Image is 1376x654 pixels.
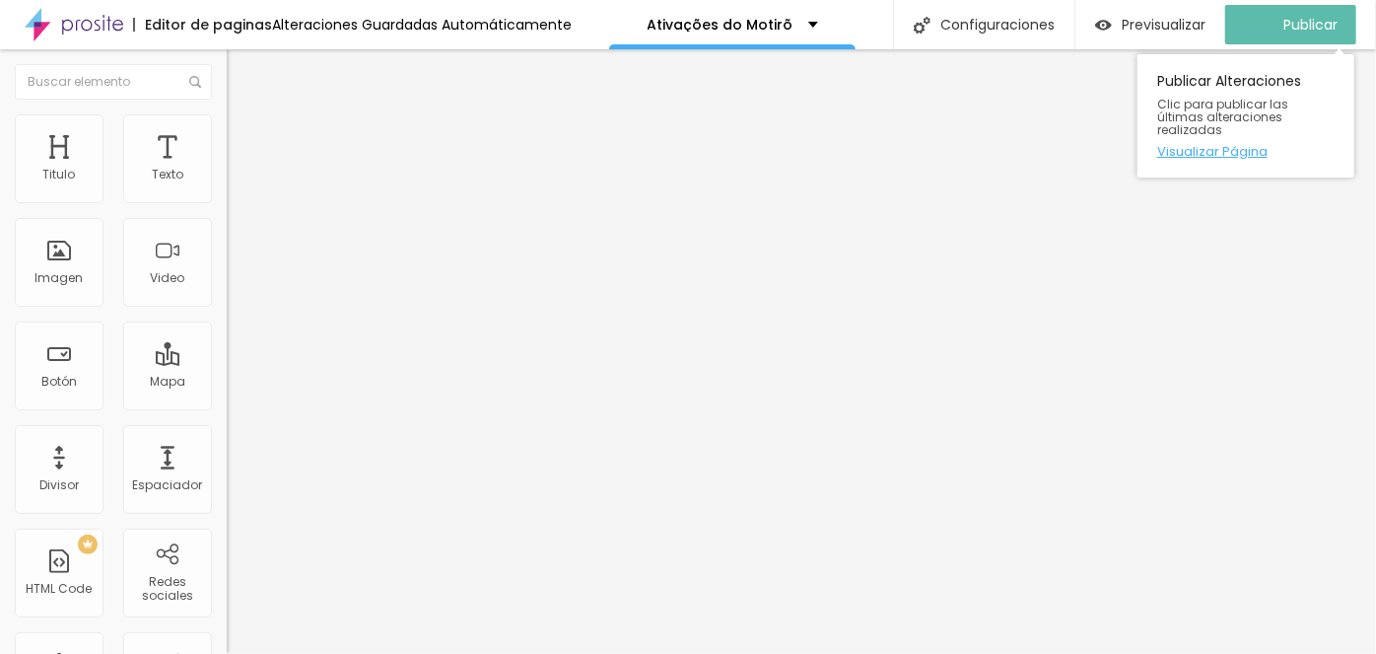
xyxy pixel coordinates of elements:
span: Previsualizar [1122,17,1205,33]
div: Alteraciones Guardadas Automáticamente [272,18,572,32]
iframe: Editor [227,49,1376,654]
div: Mapa [150,375,185,389]
button: Publicar [1225,5,1356,44]
div: Publicar Alteraciones [1137,54,1354,178]
input: Buscar elemento [15,64,212,100]
div: Texto [152,168,183,182]
img: Icone [914,17,930,34]
div: Redes sociales [128,575,206,604]
a: Visualizar Página [1157,145,1335,158]
div: Imagen [35,271,84,285]
img: Icone [189,76,201,88]
div: Botón [41,375,77,389]
div: Divisor [39,478,79,492]
div: Titulo [43,168,76,182]
p: Ativações do Motirõ [648,18,793,32]
img: view-1.svg [1095,17,1112,34]
span: Publicar [1283,17,1338,33]
div: Espaciador [133,478,203,492]
div: Video [151,271,185,285]
button: Previsualizar [1075,5,1225,44]
span: Clic para publicar las últimas alteraciones realizadas [1157,98,1335,137]
div: Editor de paginas [133,18,272,32]
div: HTML Code [27,582,93,596]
